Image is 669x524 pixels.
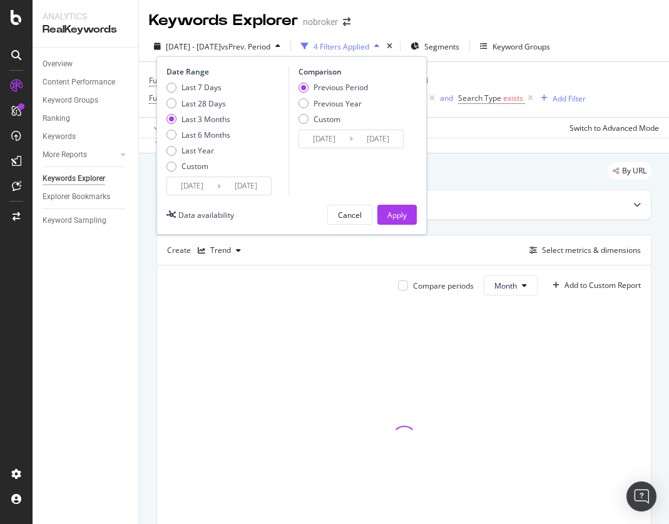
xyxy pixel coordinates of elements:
[314,41,369,52] div: 4 Filters Applied
[43,190,110,203] div: Explorer Bookmarks
[475,36,555,56] button: Keyword Groups
[181,130,230,140] div: Last 6 Months
[338,210,362,220] div: Cancel
[43,94,98,107] div: Keyword Groups
[299,98,368,109] div: Previous Year
[181,98,226,109] div: Last 28 Days
[43,130,130,143] a: Keywords
[296,36,384,56] button: 4 Filters Applied
[43,172,105,185] div: Keywords Explorer
[149,10,298,31] div: Keywords Explorer
[181,161,208,172] div: Custom
[181,82,222,93] div: Last 7 Days
[384,40,395,53] div: times
[536,91,586,106] button: Add Filter
[314,98,362,109] div: Previous Year
[221,177,271,195] input: End Date
[43,190,130,203] a: Explorer Bookmarks
[43,214,106,227] div: Keyword Sampling
[542,245,641,255] div: Select metrics & dimensions
[43,112,70,125] div: Ranking
[299,82,368,93] div: Previous Period
[503,93,523,103] span: exists
[440,92,453,104] button: and
[43,58,130,71] a: Overview
[626,481,656,511] div: Open Intercom Messenger
[43,148,87,162] div: More Reports
[43,76,130,89] a: Content Performance
[564,282,641,289] div: Add to Custom Report
[149,118,185,138] button: Apply
[43,10,128,23] div: Analytics
[458,93,501,103] span: Search Type
[440,93,453,103] div: and
[314,82,368,93] div: Previous Period
[493,41,550,52] div: Keyword Groups
[494,280,517,291] span: Month
[484,275,538,295] button: Month
[167,240,246,260] div: Create
[608,162,651,180] div: legacy label
[149,75,176,86] span: Full URL
[406,36,464,56] button: Segments
[166,82,230,93] div: Last 7 Days
[149,93,176,103] span: Full URL
[43,76,115,89] div: Content Performance
[353,130,403,148] input: End Date
[43,23,128,37] div: RealKeywords
[181,114,230,125] div: Last 3 Months
[210,247,231,254] div: Trend
[167,177,217,195] input: Start Date
[43,214,130,227] a: Keyword Sampling
[166,130,230,140] div: Last 6 Months
[166,114,230,125] div: Last 3 Months
[43,94,130,107] a: Keyword Groups
[303,16,338,28] div: nobroker
[299,66,407,77] div: Comparison
[622,167,646,175] span: By URL
[181,145,214,156] div: Last Year
[43,172,130,185] a: Keywords Explorer
[377,205,417,225] button: Apply
[387,210,407,220] div: Apply
[166,145,230,156] div: Last Year
[193,240,246,260] button: Trend
[548,275,641,295] button: Add to Custom Report
[166,98,230,109] div: Last 28 Days
[564,118,659,138] button: Switch to Advanced Mode
[166,161,230,172] div: Custom
[221,41,270,52] span: vs Prev. Period
[413,280,474,291] div: Compare periods
[166,41,221,52] span: [DATE] - [DATE]
[299,130,349,148] input: Start Date
[314,114,340,125] div: Custom
[424,41,459,52] span: Segments
[299,114,368,125] div: Custom
[43,148,117,162] a: More Reports
[327,205,372,225] button: Cancel
[166,66,285,77] div: Date Range
[43,58,73,71] div: Overview
[43,130,76,143] div: Keywords
[343,18,350,26] div: arrow-right-arrow-left
[524,243,641,258] button: Select metrics & dimensions
[178,210,234,220] div: Data availability
[43,112,130,125] a: Ranking
[553,93,586,104] div: Add Filter
[569,123,659,133] div: Switch to Advanced Mode
[149,36,285,56] button: [DATE] - [DATE]vsPrev. Period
